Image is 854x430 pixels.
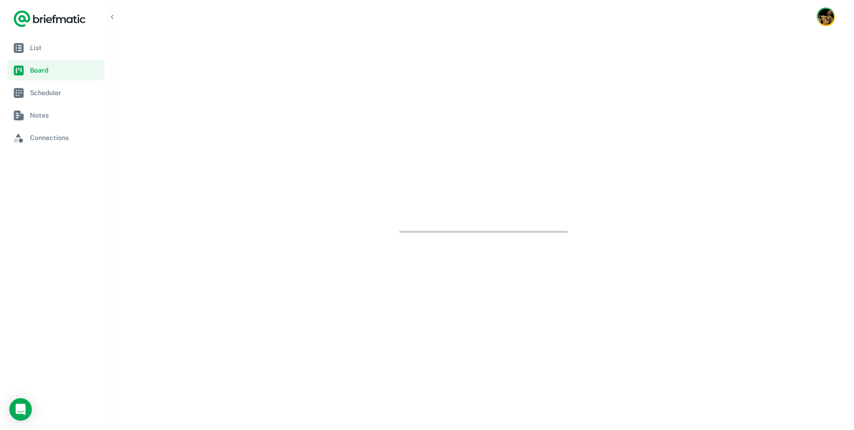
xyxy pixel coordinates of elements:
[9,398,32,421] div: Load Chat
[7,127,104,148] a: Connections
[7,37,104,58] a: List
[7,60,104,81] a: Board
[7,82,104,103] a: Scheduler
[30,65,101,75] span: Board
[818,9,834,25] img: SAPTARSHI DAS
[30,88,101,98] span: Scheduler
[30,110,101,120] span: Notes
[30,133,101,143] span: Connections
[817,7,835,26] button: Account button
[13,9,86,28] a: Logo
[30,43,101,53] span: List
[7,105,104,126] a: Notes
